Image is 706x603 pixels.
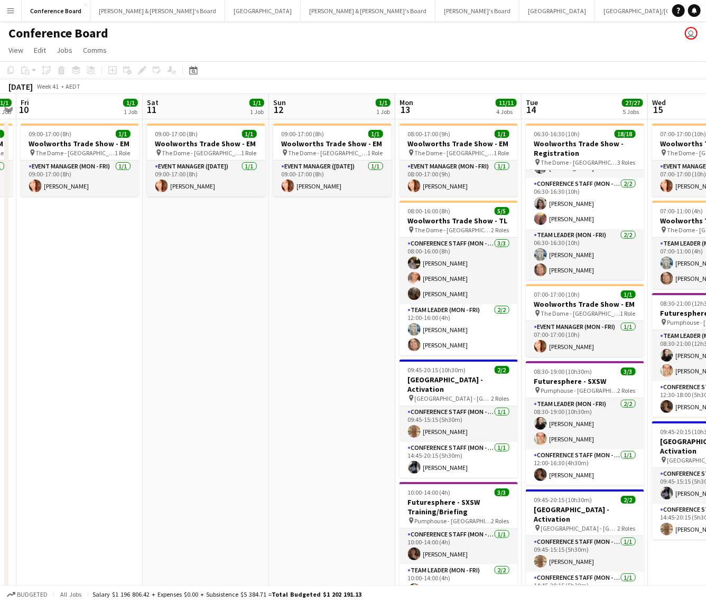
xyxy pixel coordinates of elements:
span: 06:30-16:30 (10h) [534,130,580,138]
h3: Futuresphere - SXSW Training/Briefing [400,497,518,516]
span: 3 Roles [618,158,636,166]
span: 1/1 [242,130,257,138]
span: Wed [652,98,666,107]
span: 1 Role [368,149,383,157]
app-card-role: Conference Staff (Mon - Fri)2/206:30-16:30 (10h)[PERSON_NAME][PERSON_NAME] [526,178,644,229]
span: 1/1 [495,130,509,138]
span: 1/1 [249,99,264,107]
span: 07:00-17:00 (10h) [534,290,580,298]
span: 07:00-11:00 (4h) [661,207,703,215]
span: 08:30-19:00 (10h30m) [534,368,592,375]
span: 2 Roles [491,517,509,525]
app-card-role: Event Manager (Mon - Fri)1/107:00-17:00 (10h)[PERSON_NAME] [526,321,644,357]
app-card-role: Conference Staff (Mon - Fri)1/114:45-20:15 (5h30m)[PERSON_NAME] [400,442,518,478]
h3: Woolworths Trade Show - TL [400,216,518,225]
app-card-role: Conference Staff (Mon - Fri)1/110:00-14:00 (4h)[PERSON_NAME] [400,529,518,564]
span: The Dome - [GEOGRAPHIC_DATA] [415,149,494,157]
span: 2 Roles [491,394,509,402]
div: [DATE] [8,81,33,92]
span: Pumphouse - [GEOGRAPHIC_DATA] [541,387,618,394]
span: 5/5 [495,207,509,215]
span: The Dome - [GEOGRAPHIC_DATA] [162,149,241,157]
span: 2 Roles [618,387,636,394]
app-job-card: 06:30-16:30 (10h)18/18Woolworths Trade Show - Registration The Dome - [GEOGRAPHIC_DATA]3 Roles[PE... [526,124,644,280]
span: 15 [651,103,666,116]
span: 13 [398,103,413,116]
h3: [GEOGRAPHIC_DATA] - Activation [400,375,518,394]
span: The Dome - [GEOGRAPHIC_DATA] [541,309,620,317]
span: 08:00-17:00 (9h) [408,130,451,138]
span: 3/3 [495,488,509,496]
span: 09:00-17:00 (8h) [155,130,198,138]
span: The Dome - [GEOGRAPHIC_DATA] [289,149,368,157]
button: [GEOGRAPHIC_DATA] [519,1,595,21]
a: Jobs [52,43,77,57]
h3: Woolworths Trade Show - EM [526,299,644,309]
div: 4 Jobs [496,108,516,116]
span: 09:00-17:00 (8h) [282,130,324,138]
app-card-role: Team Leader (Mon - Fri)2/206:30-16:30 (10h)[PERSON_NAME][PERSON_NAME] [526,229,644,280]
span: The Dome - [GEOGRAPHIC_DATA] [36,149,115,157]
button: [PERSON_NAME] & [PERSON_NAME]'s Board [301,1,435,21]
span: 10 [19,103,29,116]
app-job-card: 08:30-19:00 (10h30m)3/3Futuresphere - SXSW Pumphouse - [GEOGRAPHIC_DATA]2 RolesTeam Leader (Mon -... [526,361,644,485]
h3: Woolworths Trade Show - EM [400,139,518,148]
button: [GEOGRAPHIC_DATA] [225,1,301,21]
h3: Woolworths Trade Show - EM [21,139,139,148]
span: 2/2 [621,496,636,504]
h3: Woolworths Trade Show - Registration [526,139,644,158]
h1: Conference Board [8,25,108,41]
a: Edit [30,43,50,57]
span: [GEOGRAPHIC_DATA] - [GEOGRAPHIC_DATA] [415,394,491,402]
span: 1/1 [621,290,636,298]
a: Comms [79,43,111,57]
app-job-card: 09:45-20:15 (10h30m)2/2[GEOGRAPHIC_DATA] - Activation [GEOGRAPHIC_DATA] - [GEOGRAPHIC_DATA]2 Role... [400,360,518,478]
span: 11/11 [496,99,517,107]
app-card-role: Conference Staff (Mon - Fri)1/112:00-16:30 (4h30m)[PERSON_NAME] [526,449,644,485]
span: The Dome - [GEOGRAPHIC_DATA] [415,226,491,234]
button: [PERSON_NAME]'s Board [435,1,519,21]
div: AEDT [66,82,80,90]
span: 2 Roles [618,524,636,532]
app-user-avatar: Kristelle Bristow [685,27,698,40]
button: Conference Board [22,1,90,21]
app-card-role: Conference Staff (Mon - Fri)1/109:45-15:15 (5h30m)[PERSON_NAME] [526,536,644,572]
span: [GEOGRAPHIC_DATA] - [GEOGRAPHIC_DATA] [541,524,618,532]
h3: [GEOGRAPHIC_DATA] - Activation [526,505,644,524]
app-job-card: 09:00-17:00 (8h)1/1Woolworths Trade Show - EM The Dome - [GEOGRAPHIC_DATA]1 RoleEvent Manager (Mo... [21,124,139,196]
span: 1 Role [241,149,257,157]
span: View [8,45,23,55]
span: 11 [145,103,159,116]
h3: Woolworths Trade Show - EM [147,139,265,148]
span: 1 Role [115,149,131,157]
div: 09:00-17:00 (8h)1/1Woolworths Trade Show - EM The Dome - [GEOGRAPHIC_DATA]1 RoleEvent Manager ([D... [273,124,392,196]
span: Budgeted [17,591,48,598]
div: 1 Job [124,108,137,116]
app-card-role: Conference Staff (Mon - Fri)1/109:45-15:15 (5h30m)[PERSON_NAME] [400,406,518,442]
app-card-role: Event Manager ([DATE])1/109:00-17:00 (8h)[PERSON_NAME] [273,161,392,196]
span: 1/1 [368,130,383,138]
span: 2 Roles [491,226,509,234]
span: 12 [272,103,286,116]
div: 07:00-17:00 (10h)1/1Woolworths Trade Show - EM The Dome - [GEOGRAPHIC_DATA]1 RoleEvent Manager (M... [526,284,644,357]
span: 08:00-16:00 (8h) [408,207,451,215]
span: Jobs [57,45,72,55]
app-job-card: 08:00-17:00 (9h)1/1Woolworths Trade Show - EM The Dome - [GEOGRAPHIC_DATA]1 RoleEvent Manager (Mo... [400,124,518,196]
span: 09:00-17:00 (8h) [29,130,72,138]
span: The Dome - [GEOGRAPHIC_DATA] [541,158,618,166]
app-card-role: Conference Staff (Mon - Fri)3/308:00-16:00 (8h)[PERSON_NAME][PERSON_NAME][PERSON_NAME] [400,238,518,304]
app-job-card: 09:00-17:00 (8h)1/1Woolworths Trade Show - EM The Dome - [GEOGRAPHIC_DATA]1 RoleEvent Manager ([D... [147,124,265,196]
span: 1 Role [494,149,509,157]
span: Pumphouse - [GEOGRAPHIC_DATA] [415,517,491,525]
span: 1 Role [620,309,636,317]
div: 1 Job [250,108,264,116]
app-card-role: Event Manager (Mon - Fri)1/109:00-17:00 (8h)[PERSON_NAME] [21,161,139,196]
h3: Woolworths Trade Show - EM [273,139,392,148]
app-card-role: Event Manager ([DATE])1/109:00-17:00 (8h)[PERSON_NAME] [147,161,265,196]
button: Budgeted [5,589,49,600]
div: 5 Jobs [623,108,643,116]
